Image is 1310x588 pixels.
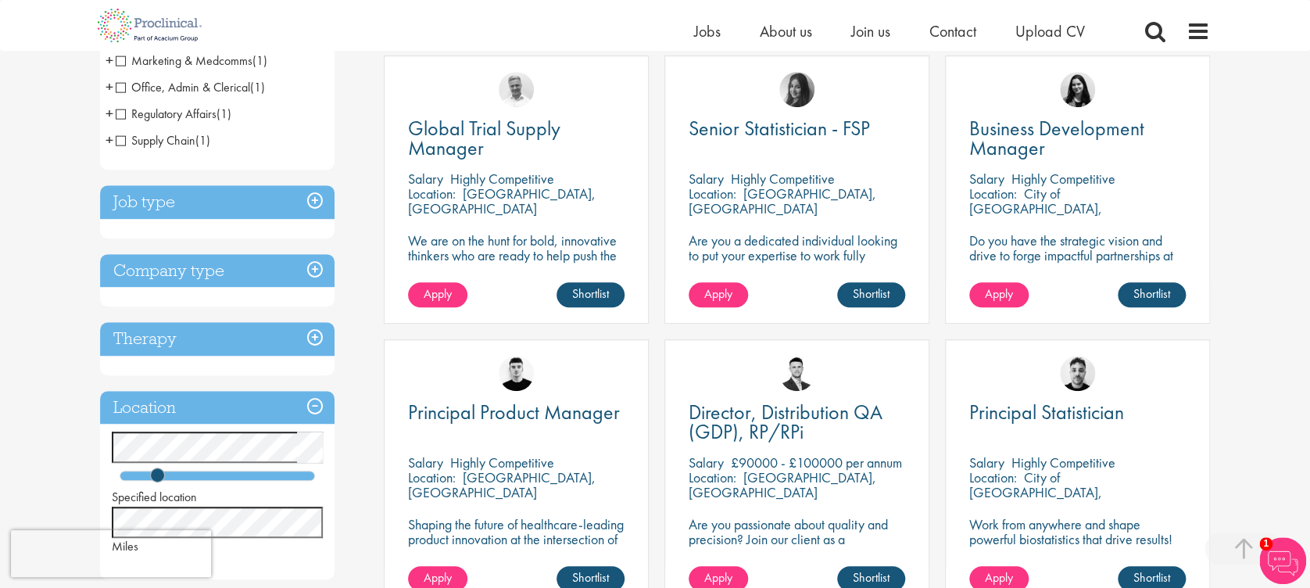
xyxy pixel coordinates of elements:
[837,282,905,307] a: Shortlist
[689,170,724,188] span: Salary
[408,399,620,425] span: Principal Product Manager
[116,52,267,69] span: Marketing & Medcomms
[969,282,1029,307] a: Apply
[106,75,113,99] span: +
[1060,72,1095,107] a: Indre Stankeviciute
[985,569,1013,586] span: Apply
[704,569,732,586] span: Apply
[985,285,1013,302] span: Apply
[1259,537,1272,550] span: 1
[408,454,443,471] span: Salary
[689,233,905,278] p: Are you a dedicated individual looking to put your expertise to work fully flexibly in a remote p...
[969,468,1017,486] span: Location:
[689,119,905,138] a: Senior Statistician - FSP
[689,468,736,486] span: Location:
[704,285,732,302] span: Apply
[100,322,335,356] h3: Therapy
[450,170,554,188] p: Highly Competitive
[100,185,335,219] h3: Job type
[195,132,210,149] span: (1)
[1060,356,1095,391] img: Dean Fisher
[779,72,814,107] img: Heidi Hennigan
[408,403,625,422] a: Principal Product Manager
[689,399,882,445] span: Director, Distribution QA (GDP), RP/RPi
[969,233,1186,322] p: Do you have the strategic vision and drive to forge impactful partnerships at the forefront of ph...
[689,468,876,501] p: [GEOGRAPHIC_DATA], [GEOGRAPHIC_DATA]
[1118,282,1186,307] a: Shortlist
[408,185,596,217] p: [GEOGRAPHIC_DATA], [GEOGRAPHIC_DATA]
[408,119,625,158] a: Global Trial Supply Manager
[1011,454,1115,471] p: Highly Competitive
[969,170,1004,188] span: Salary
[969,119,1186,158] a: Business Development Manager
[116,106,231,122] span: Regulatory Affairs
[106,128,113,152] span: +
[116,132,195,149] span: Supply Chain
[106,102,113,125] span: +
[969,115,1144,161] span: Business Development Manager
[969,185,1102,232] p: City of [GEOGRAPHIC_DATA], [GEOGRAPHIC_DATA]
[969,399,1124,425] span: Principal Statistician
[499,356,534,391] img: Patrick Melody
[1259,537,1306,584] img: Chatbot
[689,282,748,307] a: Apply
[424,569,452,586] span: Apply
[408,468,596,501] p: [GEOGRAPHIC_DATA], [GEOGRAPHIC_DATA]
[112,489,197,505] span: Specified location
[217,106,231,122] span: (1)
[929,21,976,41] span: Contact
[116,79,265,95] span: Office, Admin & Clerical
[689,185,876,217] p: [GEOGRAPHIC_DATA], [GEOGRAPHIC_DATA]
[408,185,456,203] span: Location:
[731,454,902,471] p: £90000 - £100000 per annum
[116,106,217,122] span: Regulatory Affairs
[116,52,252,69] span: Marketing & Medcomms
[969,517,1186,576] p: Work from anywhere and shape powerful biostatistics that drive results! Enjoy the freedom of remo...
[499,72,534,107] img: Joshua Bye
[851,21,890,41] a: Join us
[100,391,335,425] h3: Location
[689,185,736,203] span: Location:
[1015,21,1085,41] a: Upload CV
[408,282,467,307] a: Apply
[969,468,1102,516] p: City of [GEOGRAPHIC_DATA], [GEOGRAPHIC_DATA]
[969,185,1017,203] span: Location:
[969,403,1186,422] a: Principal Statistician
[694,21,721,41] a: Jobs
[116,79,250,95] span: Office, Admin & Clerical
[408,233,625,292] p: We are on the hunt for bold, innovative thinkers who are ready to help push the boundaries of sci...
[689,517,905,576] p: Are you passionate about quality and precision? Join our client as a Distribution Director and he...
[100,254,335,288] h3: Company type
[250,79,265,95] span: (1)
[689,115,870,142] span: Senior Statistician - FSP
[424,285,452,302] span: Apply
[408,170,443,188] span: Salary
[1011,170,1115,188] p: Highly Competitive
[408,115,560,161] span: Global Trial Supply Manager
[252,52,267,69] span: (1)
[11,530,211,577] iframe: reCAPTCHA
[408,468,456,486] span: Location:
[116,132,210,149] span: Supply Chain
[969,454,1004,471] span: Salary
[557,282,625,307] a: Shortlist
[779,356,814,391] img: Joshua Godden
[408,517,625,561] p: Shaping the future of healthcare-leading product innovation at the intersection of technology and...
[760,21,812,41] a: About us
[731,170,835,188] p: Highly Competitive
[450,454,554,471] p: Highly Competitive
[689,403,905,442] a: Director, Distribution QA (GDP), RP/RPi
[106,48,113,72] span: +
